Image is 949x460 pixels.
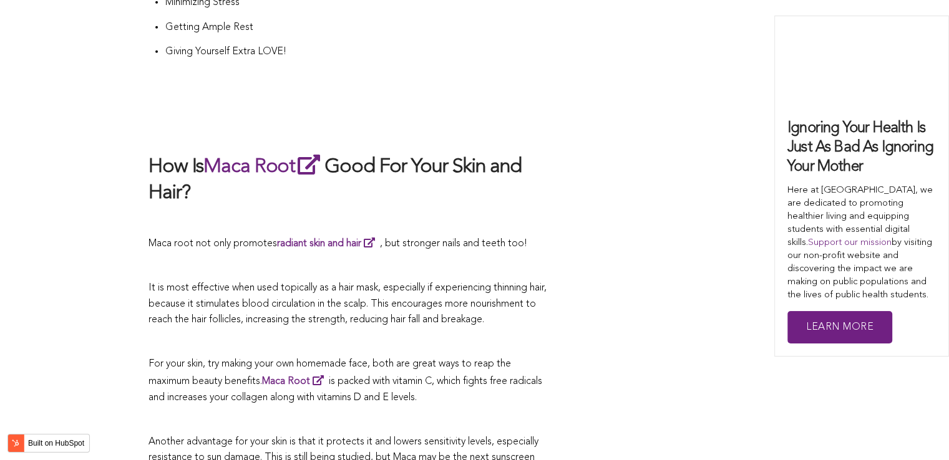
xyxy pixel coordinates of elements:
[887,400,949,460] iframe: Chat Widget
[277,239,380,249] a: radiant skin and hair
[262,376,329,386] a: Maca Root
[148,359,511,386] span: For your skin, try making your own homemade face, both are great ways to reap the maximum beauty ...
[8,436,23,451] img: HubSpot sprocket logo
[203,157,324,177] a: Maca Root
[165,44,554,60] p: Giving Yourself Extra LOVE!
[787,311,892,344] a: Learn More
[148,239,527,249] span: Maca root not only promotes , but stronger nails and teeth too!
[262,376,310,386] span: Maca Root
[148,152,554,206] h2: How Is Good For Your Skin and Hair?
[165,20,554,36] p: Getting Ample Rest
[23,435,89,451] label: Built on HubSpot
[7,434,90,453] button: Built on HubSpot
[148,283,547,325] span: It is most effective when used topically as a hair mask, especially if experiencing thinning hair...
[148,376,542,403] span: is packed with vitamin C, which fights free radicals and increases your collagen along with vitam...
